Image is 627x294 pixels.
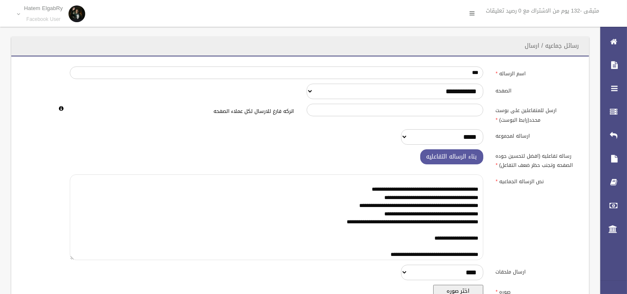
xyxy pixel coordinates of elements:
p: Hatem ElgabRy [24,5,63,11]
label: اسم الرساله [490,66,584,78]
label: ارساله لمجموعه [490,129,584,141]
h6: اتركه فارغ للارسال لكل عملاء الصفحه [70,109,294,114]
label: ارسل للمتفاعلين على بوست محدد(رابط البوست) [490,104,584,125]
header: رسائل جماعيه / ارسال [515,38,589,54]
label: الصفحه [490,84,584,95]
label: نص الرساله الجماعيه [490,174,584,186]
button: بناء الرساله التفاعليه [420,149,483,165]
label: ارسال ملحقات [490,265,584,276]
small: Facebook User [24,16,63,23]
label: رساله تفاعليه (افضل لتحسين جوده الصفحه وتجنب حظر ضعف التفاعل) [490,149,584,170]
